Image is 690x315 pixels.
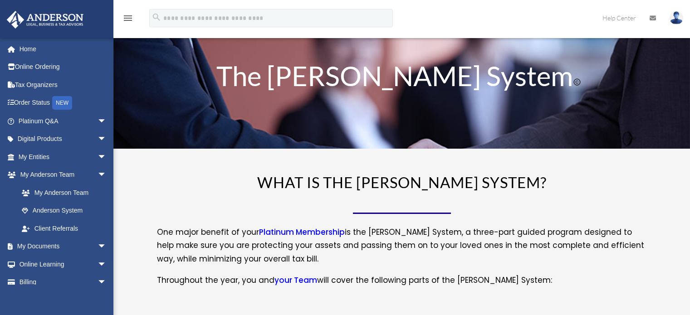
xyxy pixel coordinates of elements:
a: Anderson System [13,202,116,220]
a: Client Referrals [13,219,120,237]
h1: The [PERSON_NAME] System [171,62,632,94]
a: Home [6,40,120,58]
a: Platinum Q&Aarrow_drop_down [6,112,120,130]
i: search [152,12,161,22]
p: Throughout the year, you and will cover the following parts of the [PERSON_NAME] System: [157,274,647,287]
a: Online Ordering [6,58,120,76]
span: arrow_drop_down [98,255,116,274]
a: My Entitiesarrow_drop_down [6,148,120,166]
a: My Anderson Teamarrow_drop_down [6,166,120,184]
a: Order StatusNEW [6,94,120,112]
a: your Team [274,275,317,290]
a: My Anderson Team [13,184,120,202]
span: arrow_drop_down [98,166,116,184]
p: One major benefit of your is the [PERSON_NAME] System, a three-part guided program designed to he... [157,226,647,274]
span: arrow_drop_down [98,148,116,166]
img: Anderson Advisors Platinum Portal [4,11,86,29]
a: Platinum Membership [259,227,345,242]
a: menu [122,16,133,24]
a: Digital Productsarrow_drop_down [6,130,120,148]
div: NEW [52,96,72,110]
span: arrow_drop_down [98,130,116,149]
span: arrow_drop_down [98,237,116,256]
a: Tax Organizers [6,76,120,94]
span: arrow_drop_down [98,273,116,292]
i: menu [122,13,133,24]
a: Online Learningarrow_drop_down [6,255,120,273]
span: WHAT IS THE [PERSON_NAME] SYSTEM? [257,173,547,191]
span: arrow_drop_down [98,112,116,131]
a: My Documentsarrow_drop_down [6,237,120,256]
a: Billingarrow_drop_down [6,273,120,291]
img: User Pic [670,11,683,24]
